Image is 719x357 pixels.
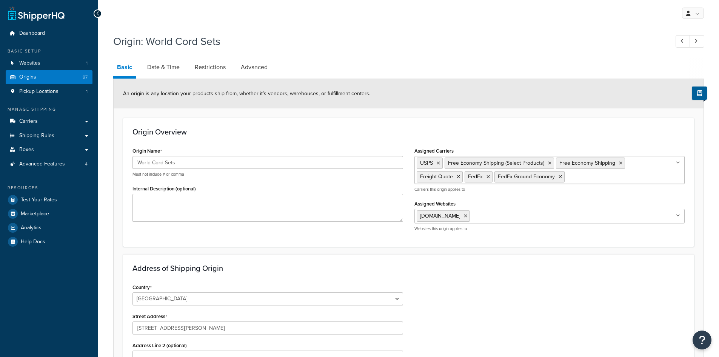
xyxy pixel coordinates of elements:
[19,30,45,37] span: Dashboard
[19,147,34,153] span: Boxes
[6,85,92,99] li: Pickup Locations
[693,331,711,349] button: Open Resource Center
[690,35,704,48] a: Next Record
[6,56,92,70] li: Websites
[414,187,685,192] p: Carriers this origin applies to
[132,186,196,192] label: Internal Description (optional)
[113,58,136,79] a: Basic
[6,85,92,99] a: Pickup Locations1
[6,207,92,221] a: Marketplace
[6,106,92,113] div: Manage Shipping
[420,159,433,167] span: USPS
[21,239,45,245] span: Help Docs
[6,143,92,157] a: Boxes
[6,26,92,40] a: Dashboard
[448,159,544,167] span: Free Economy Shipping (Select Products)
[6,193,92,207] a: Test Your Rates
[19,60,40,66] span: Websites
[21,211,49,217] span: Marketplace
[123,90,370,97] span: An origin is any location your products ship from, whether it’s vendors, warehouses, or fulfillme...
[414,148,454,154] label: Assigned Carriers
[6,221,92,235] a: Analytics
[6,129,92,143] a: Shipping Rules
[143,58,183,76] a: Date & Time
[85,161,88,167] span: 4
[498,173,555,181] span: FedEx Ground Economy
[414,226,685,232] p: Websites this origin applies to
[420,173,453,181] span: Freight Quote
[692,87,707,100] button: Show Help Docs
[132,172,403,177] p: Must not include # or comma
[21,225,42,231] span: Analytics
[6,70,92,84] a: Origins97
[19,88,59,95] span: Pickup Locations
[6,56,92,70] a: Websites1
[19,74,36,80] span: Origins
[86,60,88,66] span: 1
[468,173,483,181] span: FedEx
[21,197,57,203] span: Test Your Rates
[132,128,685,136] h3: Origin Overview
[559,159,615,167] span: Free Economy Shipping
[191,58,229,76] a: Restrictions
[19,161,65,167] span: Advanced Features
[420,212,460,220] span: [DOMAIN_NAME]
[19,133,54,139] span: Shipping Rules
[6,114,92,128] a: Carriers
[6,70,92,84] li: Origins
[113,34,662,49] h1: Origin: World Cord Sets
[132,284,152,291] label: Country
[6,235,92,249] a: Help Docs
[6,157,92,171] li: Advanced Features
[83,74,88,80] span: 97
[132,148,162,154] label: Origin Name
[237,58,271,76] a: Advanced
[6,48,92,54] div: Basic Setup
[132,264,685,272] h3: Address of Shipping Origin
[19,118,38,125] span: Carriers
[6,157,92,171] a: Advanced Features4
[6,185,92,191] div: Resources
[132,314,167,320] label: Street Address
[414,201,456,207] label: Assigned Websites
[132,343,187,348] label: Address Line 2 (optional)
[86,88,88,95] span: 1
[676,35,690,48] a: Previous Record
